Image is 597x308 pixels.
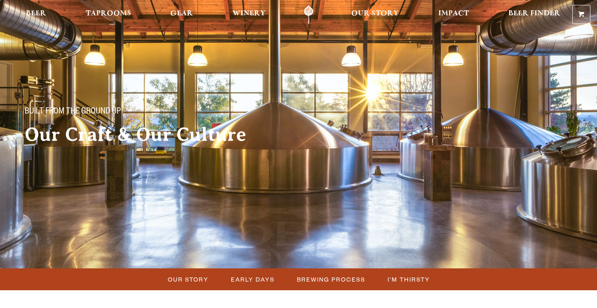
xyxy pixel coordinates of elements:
[80,5,136,24] a: Taprooms
[346,5,404,24] a: Our Story
[227,5,271,24] a: Winery
[26,10,46,17] span: Beer
[433,5,474,24] a: Impact
[21,5,52,24] a: Beer
[168,273,209,285] span: Our Story
[86,10,131,17] span: Taprooms
[170,10,193,17] span: Gear
[297,273,365,285] span: Brewing Process
[438,10,469,17] span: Impact
[163,273,213,285] a: Our Story
[233,10,266,17] span: Winery
[165,5,198,24] a: Gear
[231,273,275,285] span: Early Days
[388,273,430,285] span: I’m Thirsty
[25,107,121,118] span: Built From The Ground Up
[503,5,566,24] a: Beer Finder
[292,273,369,285] a: Brewing Process
[383,273,434,285] a: I’m Thirsty
[508,10,560,17] span: Beer Finder
[293,5,324,24] a: Odell Home
[226,273,279,285] a: Early Days
[351,10,399,17] span: Our Story
[25,124,282,145] h2: Our Craft & Our Culture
